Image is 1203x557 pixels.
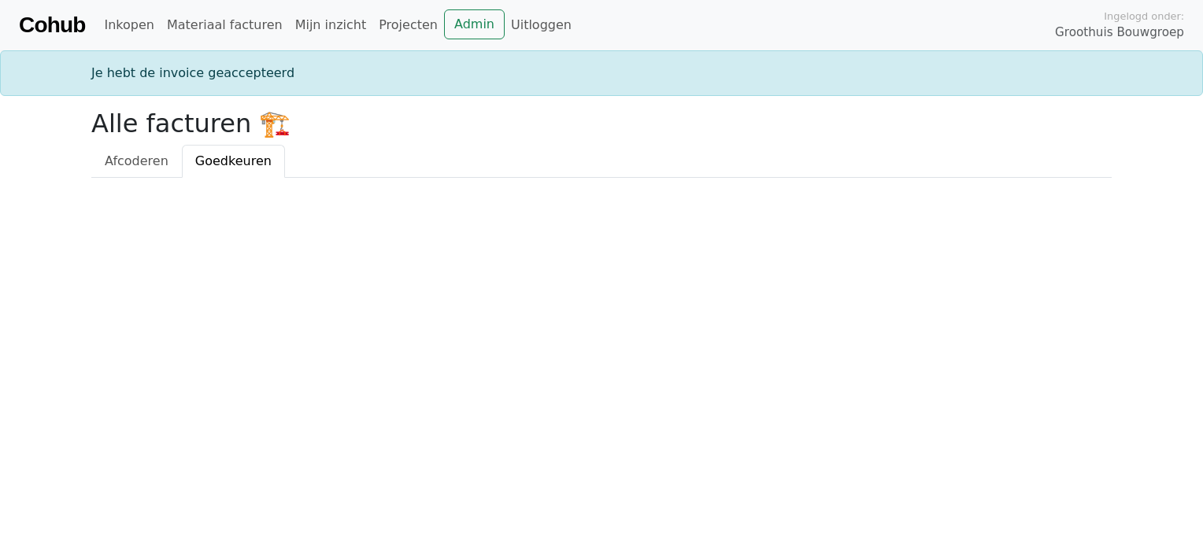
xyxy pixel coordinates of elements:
span: Ingelogd onder: [1104,9,1184,24]
a: Cohub [19,6,85,44]
a: Projecten [372,9,444,41]
a: Uitloggen [505,9,578,41]
span: Afcoderen [105,153,168,168]
a: Mijn inzicht [289,9,373,41]
h2: Alle facturen 🏗️ [91,109,1112,138]
a: Goedkeuren [182,145,285,178]
a: Inkopen [98,9,160,41]
a: Afcoderen [91,145,182,178]
div: Je hebt de invoice geaccepteerd [82,64,1121,83]
span: Groothuis Bouwgroep [1055,24,1184,42]
a: Materiaal facturen [161,9,289,41]
a: Admin [444,9,505,39]
span: Goedkeuren [195,153,272,168]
